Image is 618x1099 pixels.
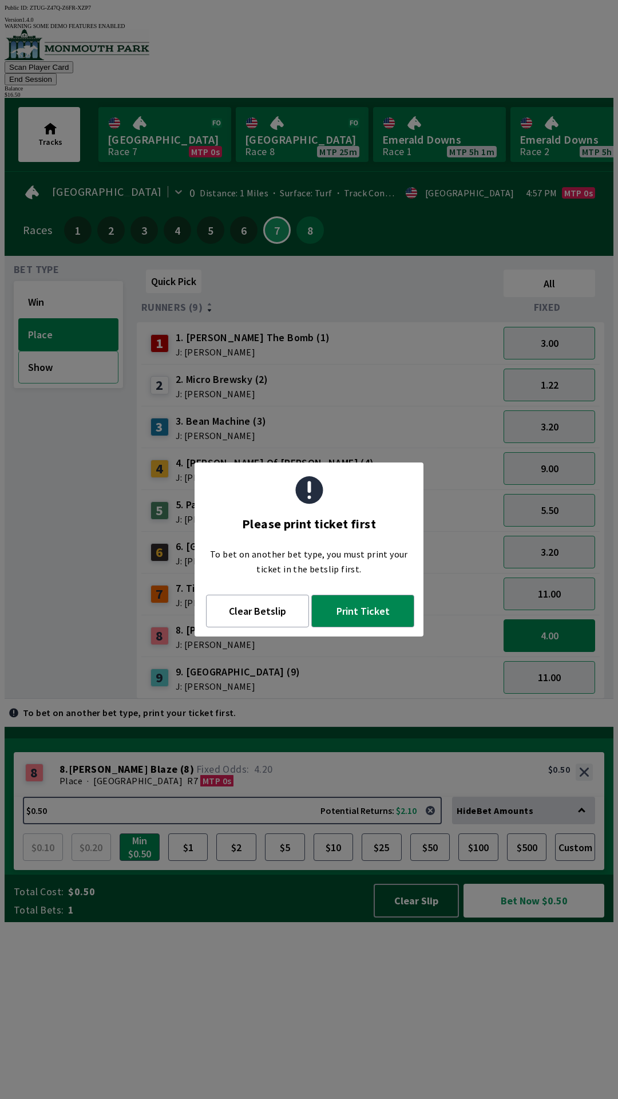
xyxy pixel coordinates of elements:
button: Print Ticket [311,595,414,627]
div: To bet on another bet type, you must print your ticket in the betslip first. [195,537,423,586]
span: Print Ticket [326,604,400,618]
span: Clear Betslip [220,604,295,618]
div: Please print ticket first [242,510,376,537]
button: Clear Betslip [206,595,309,627]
